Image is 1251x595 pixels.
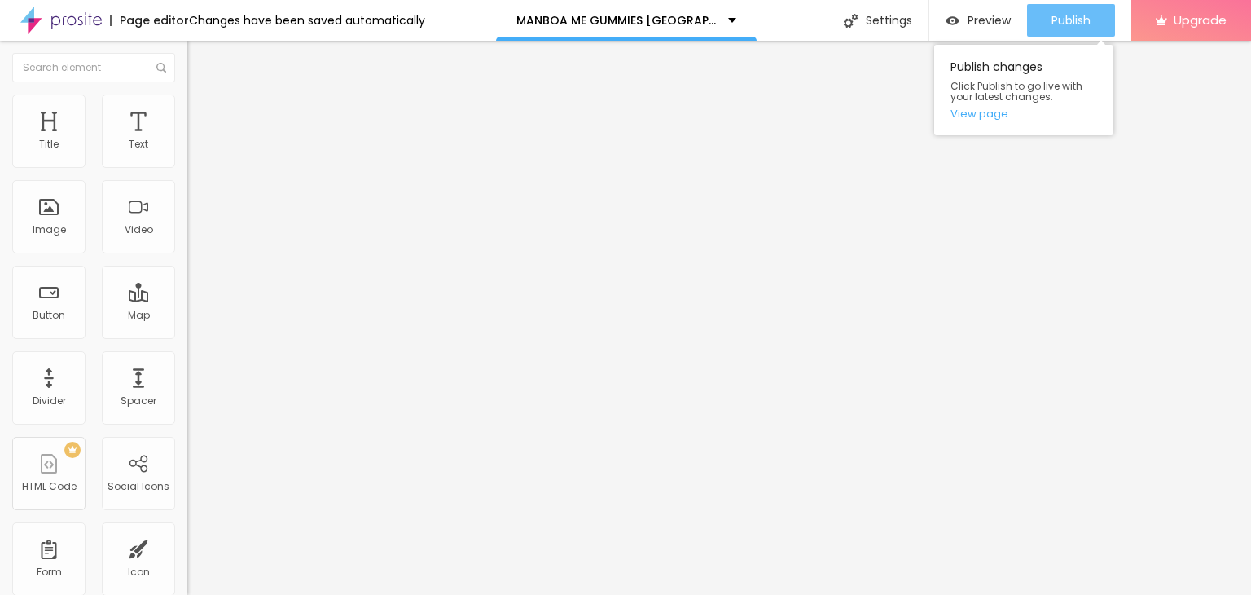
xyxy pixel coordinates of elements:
div: Page editor [110,15,189,26]
iframe: Editor [187,41,1251,595]
div: Title [39,139,59,150]
p: MANBOA ME GUMMIES [GEOGRAPHIC_DATA]™ REVIEWS FOR 2025!! [516,15,716,26]
div: Icon [128,566,150,578]
div: Map [128,310,150,321]
button: Preview [929,4,1027,37]
div: Video [125,224,153,236]
div: Social Icons [108,481,169,492]
span: Publish [1051,14,1091,27]
img: Icone [156,63,166,73]
span: Upgrade [1174,13,1227,27]
a: View page [950,108,1097,119]
button: Publish [1027,4,1115,37]
div: Changes have been saved automatically [189,15,425,26]
img: Icone [844,14,858,28]
span: Click Publish to go live with your latest changes. [950,81,1097,102]
div: Image [33,224,66,236]
div: Text [129,139,148,150]
div: Divider [33,395,66,407]
div: Spacer [121,395,156,407]
div: Form [37,566,62,578]
div: HTML Code [22,481,77,492]
div: Button [33,310,65,321]
span: Preview [968,14,1011,27]
img: view-1.svg [946,14,959,28]
div: Publish changes [934,45,1113,135]
input: Search element [12,53,175,82]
